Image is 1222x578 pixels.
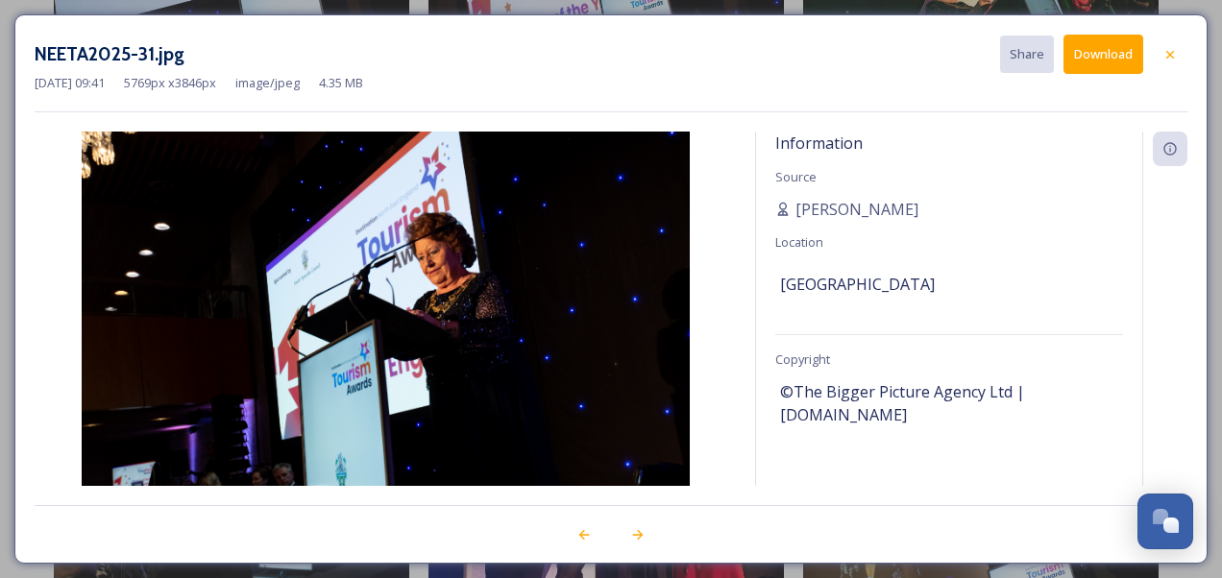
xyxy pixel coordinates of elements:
button: Download [1063,35,1143,74]
span: [PERSON_NAME] [795,198,918,221]
span: 4.35 MB [319,74,363,92]
span: image/jpeg [235,74,300,92]
button: Share [1000,36,1054,73]
h3: NEETA2025-31.jpg [35,40,184,68]
span: [DATE] 09:41 [35,74,105,92]
button: Open Chat [1137,494,1193,549]
img: NEETA2025-31.jpg [35,132,736,537]
span: ©The Bigger Picture Agency Ltd | [DOMAIN_NAME] [780,380,1118,426]
span: Information [775,132,863,154]
span: Copyright [775,350,830,368]
span: [GEOGRAPHIC_DATA] [780,273,935,296]
span: Location [775,233,823,251]
span: Source [775,168,817,185]
span: 5769 px x 3846 px [124,74,216,92]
